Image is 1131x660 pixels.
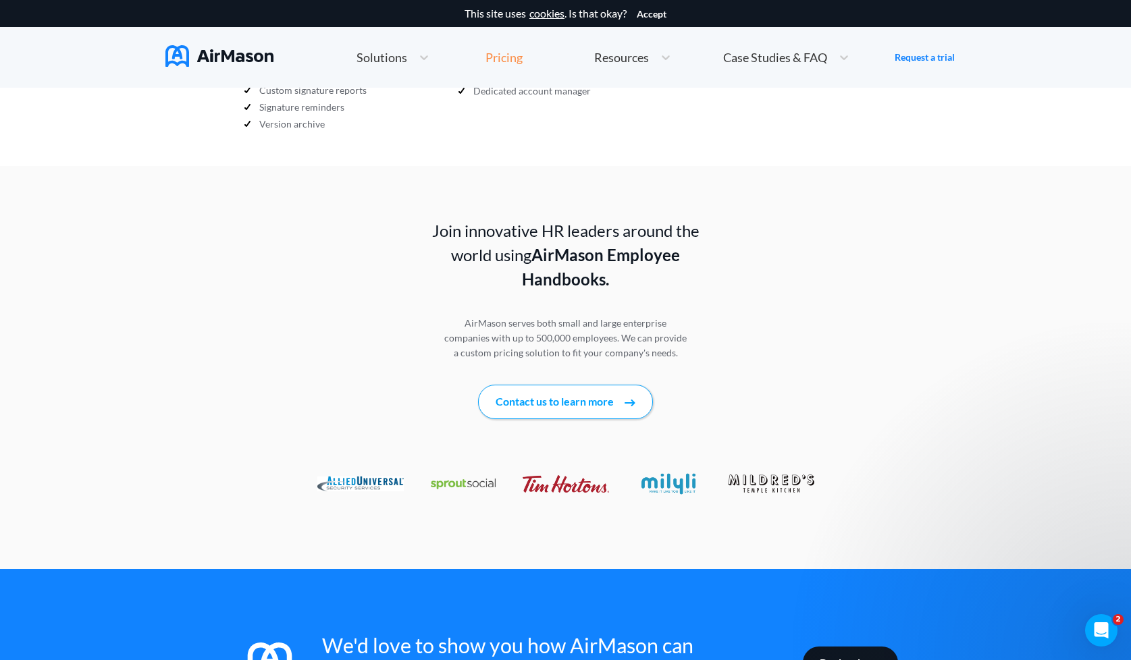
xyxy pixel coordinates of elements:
[1085,614,1117,647] iframe: Intercom live chat
[895,51,955,64] a: Request a trial
[458,88,471,101] img: Dedicated account manager
[165,45,273,67] img: AirMason Logo
[478,385,653,418] button: Contact us to learn more
[1113,614,1124,625] span: 2
[357,51,407,63] span: Solutions
[485,45,523,70] a: Pricing
[392,385,739,418] a: Contact us to learn more
[244,121,257,134] img: Version archive
[259,83,367,100] p: Custom signature reports
[723,51,827,63] span: Case Studies & FAQ
[522,245,680,289] b: AirMason Employee Handbooks.
[259,100,344,117] p: Signature reminders
[244,87,257,100] img: Custom signature reports
[414,219,718,292] p: Join innovative HR leaders around the world using
[529,7,564,20] a: cookies
[473,84,591,101] p: Dedicated account manager
[259,117,325,134] p: Version archive
[444,316,687,360] p: AirMason serves both small and large enterprise companies with up to 500,000 employees. We can pr...
[594,51,649,63] span: Resources
[485,51,523,63] div: Pricing
[637,9,666,20] button: Accept cookies
[244,104,257,117] img: Signature reminders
